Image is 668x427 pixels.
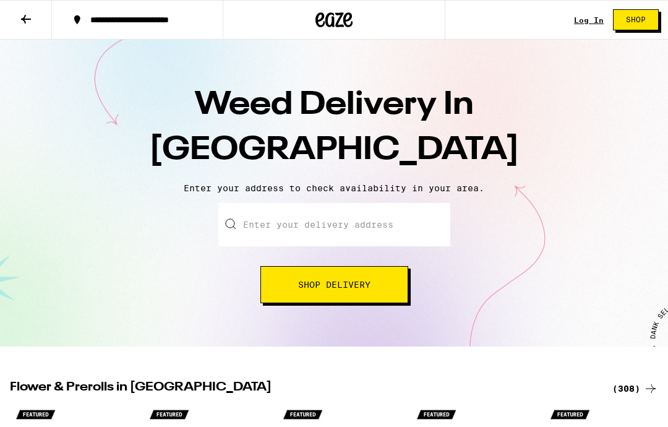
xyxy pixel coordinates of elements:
[574,16,604,24] a: Log In
[626,16,646,24] span: Shop
[149,134,520,166] span: [GEOGRAPHIC_DATA]
[612,381,658,396] a: (308)
[604,9,668,30] a: Shop
[12,183,656,193] p: Enter your address to check availability in your area.
[260,266,408,303] button: Shop Delivery
[298,280,370,289] span: Shop Delivery
[218,203,450,246] input: Enter your delivery address
[118,83,550,173] h1: Weed Delivery In
[10,381,597,396] h2: Flower & Prerolls in [GEOGRAPHIC_DATA]
[613,9,659,30] button: Shop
